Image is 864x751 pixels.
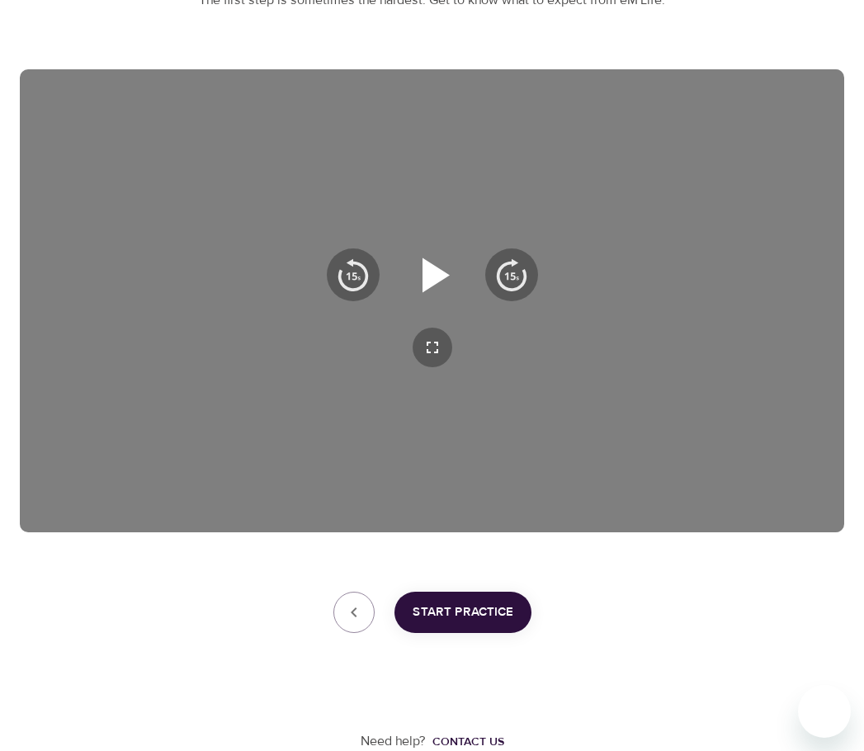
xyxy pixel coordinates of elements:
a: Contact us [426,734,504,750]
img: 15s_prev.svg [337,258,370,291]
span: Start Practice [413,602,513,623]
div: Contact us [432,734,504,750]
img: 15s_next.svg [495,258,528,291]
p: Need help? [361,732,426,751]
iframe: Button to launch messaging window [798,685,851,738]
button: Start Practice [394,592,531,633]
